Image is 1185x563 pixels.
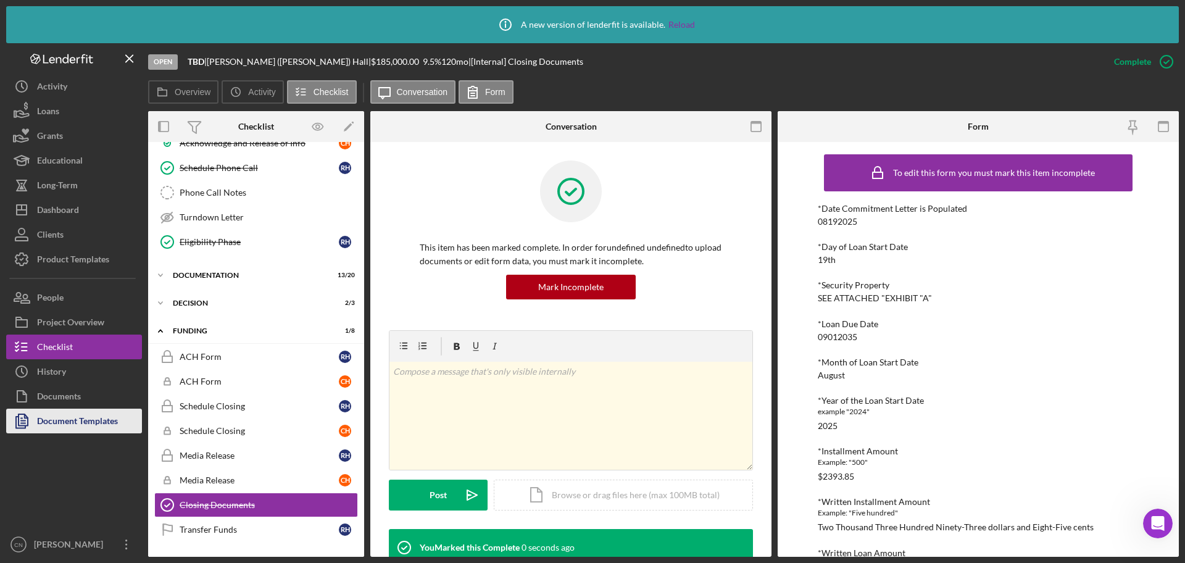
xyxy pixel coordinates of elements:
[818,446,1139,456] div: *Installment Amount
[538,275,604,299] div: Mark Incomplete
[423,57,441,67] div: 9.5 %
[339,425,351,437] div: C H
[180,475,339,485] div: Media Release
[339,162,351,174] div: R H
[14,541,23,548] text: CN
[154,180,358,205] a: Phone Call Notes
[968,122,989,131] div: Form
[154,517,358,542] a: Transfer FundsRH
[818,319,1139,329] div: *Loan Due Date
[188,57,207,67] div: |
[339,351,351,363] div: R H
[148,54,178,70] div: Open
[490,9,695,40] div: A new version of lenderfit is available.
[180,188,357,198] div: Phone Call Notes
[37,123,63,151] div: Grants
[468,57,583,67] div: | [Internal] Closing Documents
[248,87,275,97] label: Activity
[459,80,513,104] button: Form
[6,148,142,173] button: Educational
[893,168,1095,178] div: To edit this form you must mark this item incomplete
[430,480,447,511] div: Post
[154,468,358,493] a: Media ReleaseCH
[180,163,339,173] div: Schedule Phone Call
[37,285,64,313] div: People
[6,335,142,359] button: Checklist
[180,377,339,386] div: ACH Form
[37,247,109,275] div: Product Templates
[37,335,73,362] div: Checklist
[154,369,358,394] a: ACH FormCH
[6,99,142,123] a: Loans
[180,500,357,510] div: Closing Documents
[6,74,142,99] button: Activity
[173,272,324,279] div: Documentation
[506,275,636,299] button: Mark Incomplete
[180,237,339,247] div: Eligibility Phase
[6,409,142,433] button: Document Templates
[173,299,324,307] div: Decision
[6,359,142,384] button: History
[420,241,722,269] p: This item has been marked complete. In order for undefined undefined to upload documents or edit ...
[154,230,358,254] a: Eligibility PhaseRH
[339,137,351,149] div: C H
[668,20,695,30] a: Reload
[818,242,1139,252] div: *Day of Loan Start Date
[180,451,339,461] div: Media Release
[37,384,81,412] div: Documents
[154,394,358,419] a: Schedule ClosingRH
[238,122,274,131] div: Checklist
[818,497,1139,507] div: *Written Installment Amount
[31,532,111,560] div: [PERSON_NAME]
[37,148,83,176] div: Educational
[420,543,520,553] div: You Marked this Complete
[371,57,423,67] div: $185,000.00
[818,406,1139,418] div: example "2024"
[6,123,142,148] button: Grants
[37,173,78,201] div: Long-Term
[180,138,339,148] div: Acknowledge and Release of Info
[154,205,358,230] a: Turndown Letter
[37,222,64,250] div: Clients
[180,352,339,362] div: ACH Form
[148,80,218,104] button: Overview
[180,401,339,411] div: Schedule Closing
[818,472,854,482] div: $2393.85
[154,443,358,468] a: Media ReleaseRH
[485,87,505,97] label: Form
[339,523,351,536] div: R H
[370,80,456,104] button: Conversation
[6,222,142,247] button: Clients
[37,359,66,387] div: History
[6,384,142,409] button: Documents
[37,99,59,127] div: Loans
[180,525,339,535] div: Transfer Funds
[37,310,104,338] div: Project Overview
[818,522,1094,532] div: Two Thousand Three Hundred Ninety-Three dollars and Eight-Five cents
[522,543,575,553] time: 2025-08-12 13:50
[441,57,468,67] div: 120 mo
[818,507,1139,519] div: Example: "Five hundred"
[818,293,932,303] div: SEE ATTACHED "EXHIBIT "A"
[154,344,358,369] a: ACH FormRH
[339,236,351,248] div: R H
[6,173,142,198] a: Long-Term
[389,480,488,511] button: Post
[222,80,283,104] button: Activity
[333,299,355,307] div: 2 / 3
[397,87,448,97] label: Conversation
[154,131,358,156] a: Acknowledge and Release of InfoCH
[6,532,142,557] button: CN[PERSON_NAME]
[333,272,355,279] div: 13 / 20
[339,375,351,388] div: C H
[6,285,142,310] a: People
[6,310,142,335] a: Project Overview
[339,449,351,462] div: R H
[818,357,1139,367] div: *Month of Loan Start Date
[154,156,358,180] a: Schedule Phone CallRH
